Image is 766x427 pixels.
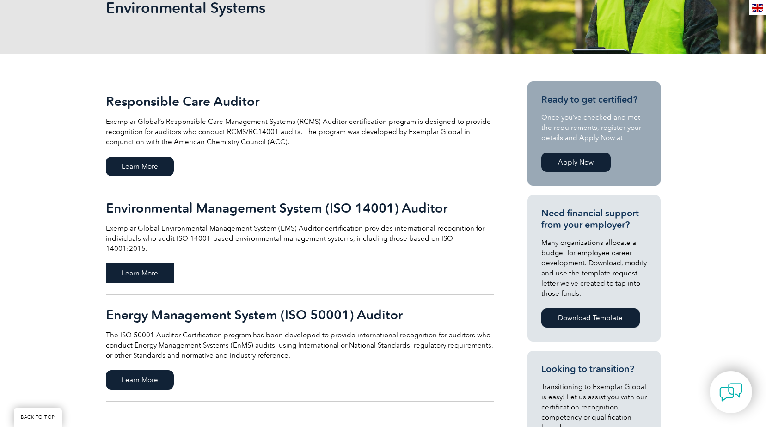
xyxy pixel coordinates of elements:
p: Once you’ve checked and met the requirements, register your details and Apply Now at [541,112,647,143]
a: Energy Management System (ISO 50001) Auditor The ISO 50001 Auditor Certification program has been... [106,295,494,402]
h2: Energy Management System (ISO 50001) Auditor [106,307,494,322]
p: The ISO 50001 Auditor Certification program has been developed to provide international recogniti... [106,330,494,360]
a: BACK TO TOP [14,408,62,427]
p: Exemplar Global’s Responsible Care Management Systems (RCMS) Auditor certification program is des... [106,116,494,147]
h3: Ready to get certified? [541,94,647,105]
a: Responsible Care Auditor Exemplar Global’s Responsible Care Management Systems (RCMS) Auditor cer... [106,81,494,188]
a: Download Template [541,308,640,328]
span: Learn More [106,263,174,283]
h2: Responsible Care Auditor [106,94,494,109]
a: Apply Now [541,152,611,172]
a: Environmental Management System (ISO 14001) Auditor Exemplar Global Environmental Management Syst... [106,188,494,295]
p: Many organizations allocate a budget for employee career development. Download, modify and use th... [541,238,647,299]
h3: Looking to transition? [541,363,647,375]
h3: Need financial support from your employer? [541,207,647,231]
img: en [752,4,763,12]
span: Learn More [106,370,174,390]
span: Learn More [106,157,174,176]
p: Exemplar Global Environmental Management System (EMS) Auditor certification provides internationa... [106,223,494,254]
h2: Environmental Management System (ISO 14001) Auditor [106,201,494,215]
img: contact-chat.png [719,381,742,404]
